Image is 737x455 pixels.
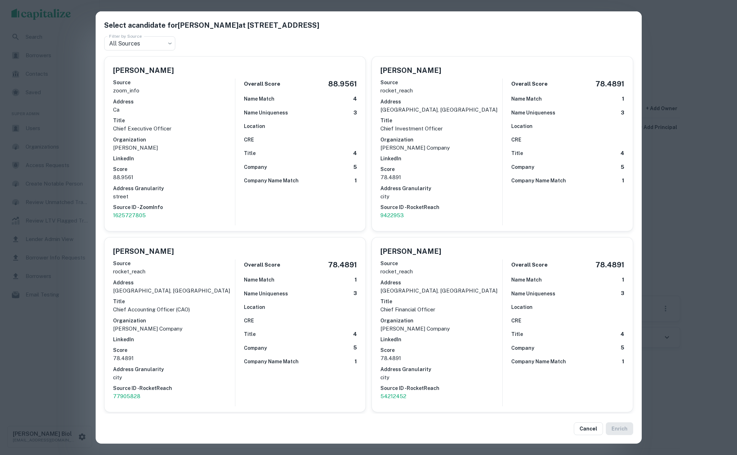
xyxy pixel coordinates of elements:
[354,358,357,366] h6: 1
[328,259,357,270] h5: 78.4891
[244,276,274,284] h6: Name Match
[622,95,624,103] h6: 1
[104,36,175,50] div: All Sources
[511,109,555,117] h6: Name Uniqueness
[113,65,174,76] h5: [PERSON_NAME]
[354,276,357,284] h6: 1
[353,163,357,171] h6: 5
[113,298,235,305] h6: Title
[596,259,624,270] h5: 78.4891
[380,298,502,305] h6: Title
[244,358,299,365] h6: Company Name Match
[113,98,235,106] h6: Address
[620,330,624,338] h6: 4
[380,259,502,267] h6: Source
[244,344,267,352] h6: Company
[380,144,502,152] p: [PERSON_NAME] Company
[380,165,502,173] h6: Score
[113,259,235,267] h6: Source
[511,177,566,184] h6: Company Name Match
[380,246,441,257] h5: [PERSON_NAME]
[380,203,502,211] h6: Source ID - RocketReach
[113,317,235,325] h6: Organization
[244,122,265,130] h6: Location
[353,149,357,157] h6: 4
[244,136,254,144] h6: CRE
[701,398,737,432] iframe: Chat Widget
[380,65,441,76] h5: [PERSON_NAME]
[113,392,235,401] a: 77905828
[511,358,566,365] h6: Company Name Match
[113,305,235,314] p: Chief Accounting Officer (CAO)
[380,279,502,287] h6: Address
[353,330,357,338] h6: 4
[113,211,235,220] p: 1625727805
[380,365,502,373] h6: Address Granularity
[380,192,502,201] p: city
[620,149,624,157] h6: 4
[621,344,624,352] h6: 5
[380,79,502,86] h6: Source
[380,354,502,363] p: 78.4891
[113,246,174,257] h5: [PERSON_NAME]
[621,289,624,298] h6: 3
[380,373,502,382] p: city
[380,346,502,354] h6: Score
[113,365,235,373] h6: Address Granularity
[113,136,235,144] h6: Organization
[113,203,235,211] h6: Source ID - ZoomInfo
[380,184,502,192] h6: Address Granularity
[380,325,502,333] p: [PERSON_NAME] Company
[244,95,274,103] h6: Name Match
[113,124,235,133] p: Chief Executive Officer
[380,336,502,343] h6: LinkedIn
[380,86,502,95] p: rocket_reach
[113,192,235,201] p: street
[511,122,533,130] h6: Location
[621,109,624,117] h6: 3
[113,384,235,392] h6: Source ID - RocketReach
[380,98,502,106] h6: Address
[511,276,542,284] h6: Name Match
[622,177,624,185] h6: 1
[380,155,502,162] h6: LinkedIn
[380,267,502,276] p: rocket_reach
[511,303,533,311] h6: Location
[380,211,502,220] a: 9422953
[353,109,357,117] h6: 3
[574,422,603,435] button: Cancel
[113,86,235,95] p: zoom_info
[380,117,502,124] h6: Title
[113,373,235,382] p: city
[380,136,502,144] h6: Organization
[353,95,357,103] h6: 4
[380,124,502,133] p: Chief Investment Officer
[511,95,542,103] h6: Name Match
[380,305,502,314] p: Chief Financial Officer
[511,149,523,157] h6: Title
[113,279,235,287] h6: Address
[353,289,357,298] h6: 3
[113,173,235,182] p: 88.9561
[113,325,235,333] p: [PERSON_NAME] Company
[244,109,288,117] h6: Name Uniqueness
[354,177,357,185] h6: 1
[244,330,256,338] h6: Title
[113,155,235,162] h6: LinkedIn
[244,177,299,184] h6: Company Name Match
[113,336,235,343] h6: LinkedIn
[113,184,235,192] h6: Address Granularity
[511,261,548,269] h6: Overall Score
[244,163,267,171] h6: Company
[244,317,254,325] h6: CRE
[622,358,624,366] h6: 1
[511,344,534,352] h6: Company
[380,384,502,392] h6: Source ID - RocketReach
[380,317,502,325] h6: Organization
[380,173,502,182] p: 78.4891
[380,106,502,114] p: [GEOGRAPHIC_DATA], [GEOGRAPHIC_DATA]
[380,392,502,401] a: 54212452
[511,80,548,88] h6: Overall Score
